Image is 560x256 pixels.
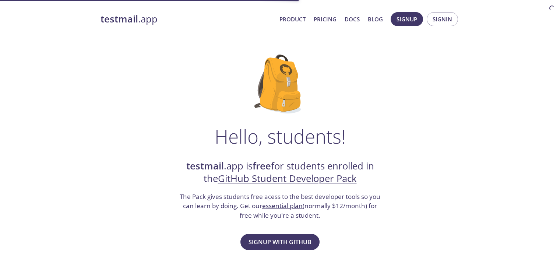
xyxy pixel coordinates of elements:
h1: Hello, students! [215,125,346,147]
span: Signin [433,14,452,24]
strong: free [253,159,271,172]
a: GitHub Student Developer Pack [218,172,357,185]
img: github-student-backpack.png [254,55,306,113]
a: testmail.app [101,13,274,25]
a: Pricing [314,14,337,24]
a: Docs [345,14,360,24]
span: Signup with GitHub [249,237,311,247]
a: Blog [368,14,383,24]
a: Product [279,14,306,24]
button: Signup with GitHub [240,234,320,250]
h2: .app is for students enrolled in the [179,160,381,185]
button: Signin [427,12,458,26]
a: essential plan [262,201,303,210]
span: Signup [397,14,417,24]
strong: testmail [186,159,224,172]
h3: The Pack gives students free acess to the best developer tools so you can learn by doing. Get our... [179,192,381,220]
strong: testmail [101,13,138,25]
button: Signup [391,12,423,26]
